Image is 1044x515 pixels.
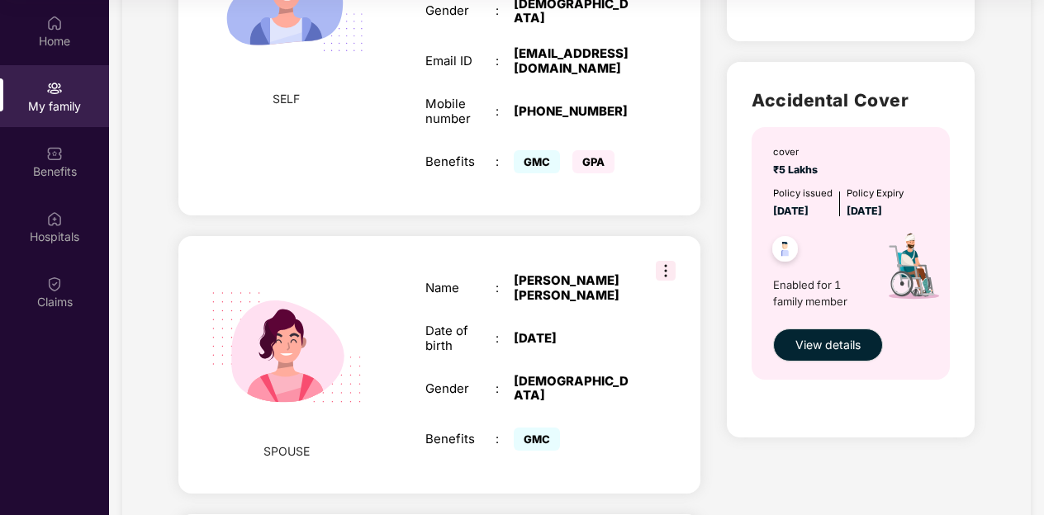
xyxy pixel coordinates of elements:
[425,155,496,170] div: Benefits
[773,205,809,217] span: [DATE]
[46,276,63,292] img: svg+xml;base64,PHN2ZyBpZD0iQ2xhaW0iIHhtbG5zPSJodHRwOi8vd3d3LnczLm9yZy8yMDAwL3N2ZyIgd2lkdGg9IjIwIi...
[765,231,805,272] img: svg+xml;base64,PHN2ZyB4bWxucz0iaHR0cDovL3d3dy53My5vcmcvMjAwMC9zdmciIHdpZHRoPSI0OC45NDMiIGhlaWdodD...
[773,328,883,361] button: View details
[773,187,833,201] div: Policy issued
[514,150,560,173] span: GMC
[425,97,496,127] div: Mobile number
[425,382,496,397] div: Gender
[273,90,300,108] span: SELF
[496,281,513,296] div: :
[496,54,513,69] div: :
[425,54,496,69] div: Email ID
[46,145,63,162] img: svg+xml;base64,PHN2ZyBpZD0iQmVuZWZpdHMiIHhtbG5zPSJodHRwOi8vd3d3LnczLm9yZy8yMDAwL3N2ZyIgd2lkdGg9Ij...
[425,4,496,19] div: Gender
[847,205,882,217] span: [DATE]
[192,253,382,442] img: svg+xml;base64,PHN2ZyB4bWxucz0iaHR0cDovL3d3dy53My5vcmcvMjAwMC9zdmciIHdpZHRoPSIyMjQiIGhlaWdodD0iMT...
[496,4,513,19] div: :
[46,210,63,227] img: svg+xml;base64,PHN2ZyBpZD0iSG9zcGl0YWxzIiB4bWxucz0iaHR0cDovL3d3dy53My5vcmcvMjAwMC9zdmciIHdpZHRoPS...
[514,105,637,120] div: [PHONE_NUMBER]
[795,336,861,354] span: View details
[46,15,63,31] img: svg+xml;base64,PHN2ZyBpZD0iSG9tZSIgeG1sbnM9Imh0dHA6Ly93d3cudzMub3JnLzIwMDAvc3ZnIiB3aWR0aD0iMjAiIG...
[514,428,560,451] span: GMC
[866,220,958,320] img: icon
[773,276,866,310] span: Enabled for 1 family member
[496,382,513,397] div: :
[425,324,496,354] div: Date of birth
[496,432,513,447] div: :
[773,145,823,160] div: cover
[773,163,823,176] span: ₹5 Lakhs
[572,150,615,173] span: GPA
[847,187,904,201] div: Policy Expiry
[656,261,676,281] img: svg+xml;base64,PHN2ZyB3aWR0aD0iMzIiIGhlaWdodD0iMzIiIHZpZXdCb3g9IjAgMCAzMiAzMiIgZmlsbD0ibm9uZSIgeG...
[496,332,513,347] div: :
[425,281,496,296] div: Name
[752,87,950,114] h2: Accidental Cover
[496,105,513,120] div: :
[514,274,637,304] div: [PERSON_NAME] [PERSON_NAME]
[514,375,637,404] div: [DEMOGRAPHIC_DATA]
[514,47,637,77] div: [EMAIL_ADDRESS][DOMAIN_NAME]
[46,80,63,97] img: svg+xml;base64,PHN2ZyB3aWR0aD0iMjAiIGhlaWdodD0iMjAiIHZpZXdCb3g9IjAgMCAyMCAyMCIgZmlsbD0ibm9uZSIgeG...
[263,442,310,461] span: SPOUSE
[496,155,513,170] div: :
[514,332,637,347] div: [DATE]
[425,432,496,447] div: Benefits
